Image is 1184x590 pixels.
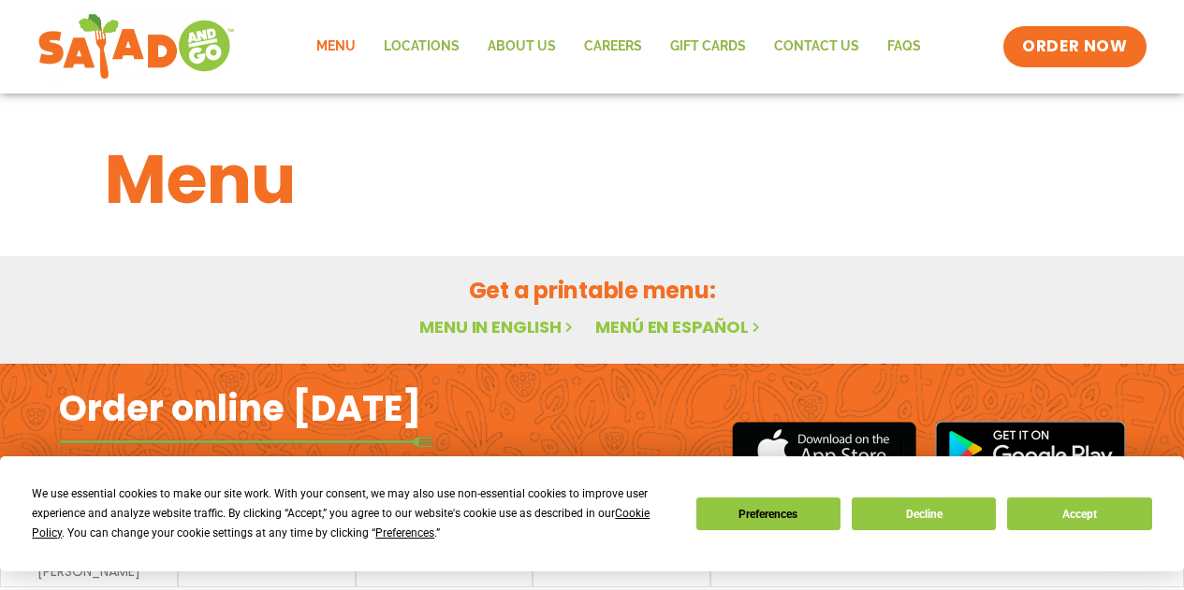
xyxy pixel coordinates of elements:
a: Menu in English [419,315,577,338]
button: Decline [852,497,996,530]
a: GIFT CARDS [656,25,760,68]
h1: Menu [105,129,1080,230]
h2: Get a printable menu: [105,274,1080,307]
h2: Order online [DATE] [59,385,421,431]
a: Menu [302,25,370,68]
a: meet chef [PERSON_NAME] [10,552,168,578]
button: Accept [1007,497,1151,530]
nav: Menu [302,25,935,68]
img: new-SAG-logo-768×292 [37,9,235,84]
div: We use essential cookies to make our site work. With your consent, we may also use non-essential ... [32,484,673,543]
img: fork [59,437,433,447]
span: ORDER NOW [1022,36,1127,58]
a: ORDER NOW [1003,26,1146,67]
a: Menú en español [595,315,764,338]
button: Preferences [696,497,840,530]
img: google_play [935,421,1126,477]
a: Contact Us [760,25,873,68]
a: FAQs [873,25,935,68]
span: Preferences [375,526,434,540]
img: appstore [732,419,916,480]
a: Locations [370,25,474,68]
a: About Us [474,25,570,68]
a: Careers [570,25,656,68]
